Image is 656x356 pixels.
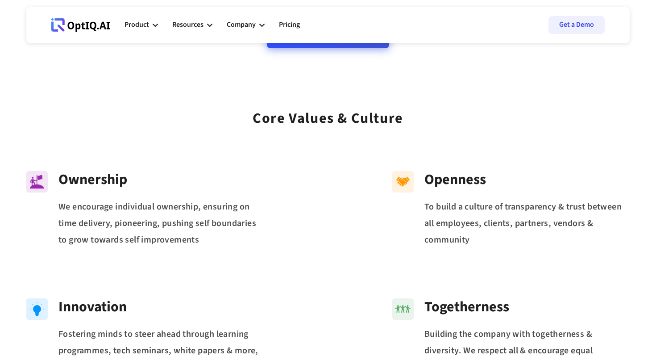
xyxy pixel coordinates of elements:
[227,19,256,31] div: Company
[51,31,52,32] div: Webflow Homepage
[227,12,265,38] div: Company
[172,19,203,31] div: Resources
[253,98,403,130] div: Core values & Culture
[424,199,630,248] div: To build a culture of transparency & trust between all employees, clients, partners, vendors & co...
[424,171,630,188] div: Openness
[58,171,264,188] div: Ownership
[279,12,300,38] a: Pricing
[125,19,149,31] div: Product
[125,12,158,38] div: Product
[172,12,212,38] div: Resources
[548,16,605,34] a: Get a Demo
[58,298,264,315] div: Innovation
[51,12,110,38] a: Webflow Homepage
[58,199,264,248] div: We encourage individual ownership, ensuring on time delivery, pioneering, pushing self boundaries...
[424,298,630,315] div: Togetherness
